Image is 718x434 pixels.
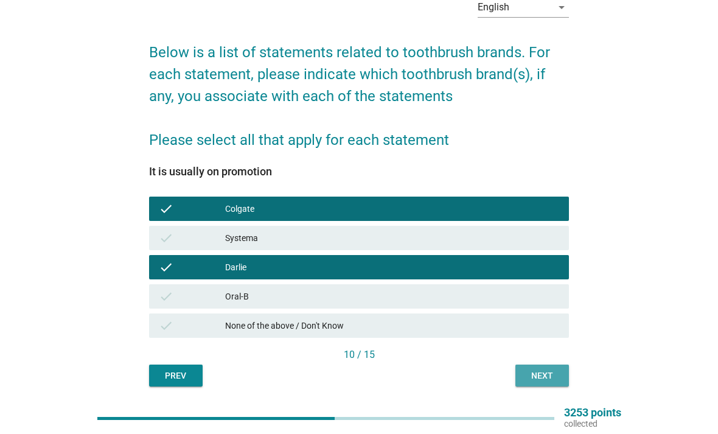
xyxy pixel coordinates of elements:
[564,418,621,429] p: collected
[149,365,203,387] button: Prev
[149,29,570,151] h2: Below is a list of statements related to toothbrush brands. For each statement, please indicate w...
[525,369,559,382] div: Next
[159,369,193,382] div: Prev
[159,231,173,245] i: check
[149,163,570,180] div: It is usually on promotion
[564,407,621,418] p: 3253 points
[225,318,559,333] div: None of the above / Don't Know
[225,201,559,216] div: Colgate
[225,289,559,304] div: Oral-B
[149,348,570,362] div: 10 / 15
[159,201,173,216] i: check
[478,2,509,13] div: English
[225,260,559,275] div: Darlie
[159,260,173,275] i: check
[159,289,173,304] i: check
[515,365,569,387] button: Next
[225,231,559,245] div: Systema
[159,318,173,333] i: check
